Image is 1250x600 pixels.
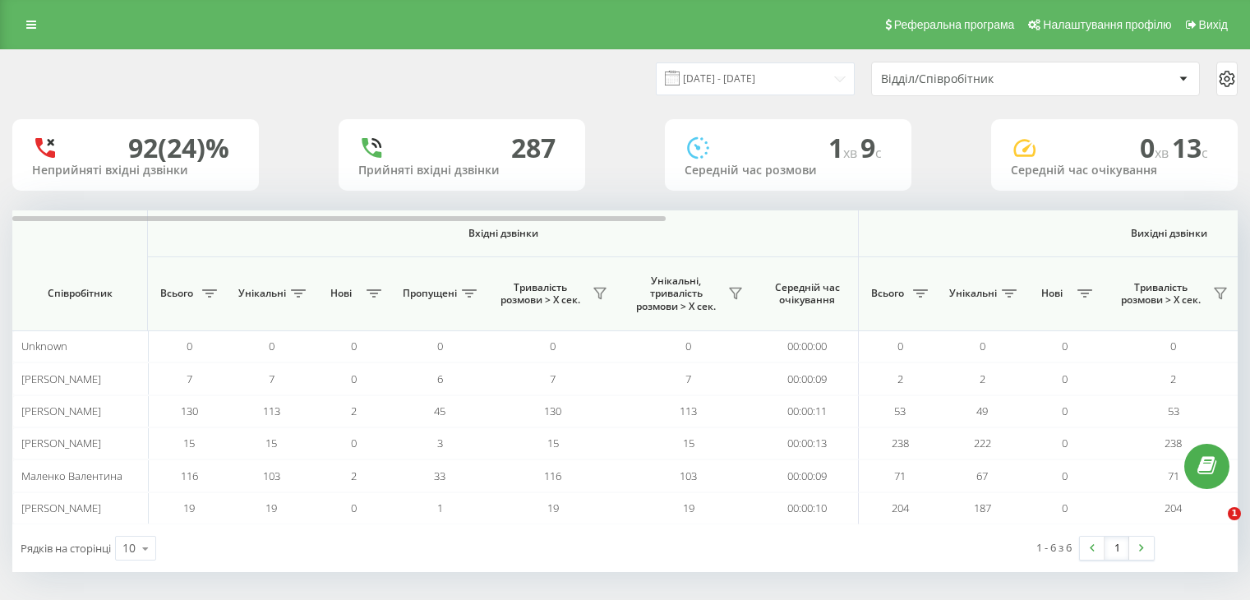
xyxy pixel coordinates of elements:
span: 0 [1062,404,1068,418]
span: 19 [265,501,277,515]
span: 0 [980,339,985,353]
span: [PERSON_NAME] [21,404,101,418]
span: Пропущені [403,287,457,300]
td: 00:00:09 [756,459,859,492]
div: 10 [122,540,136,556]
span: 0 [1062,468,1068,483]
td: 00:00:00 [756,330,859,362]
span: 13 [1172,130,1208,165]
span: 0 [351,501,357,515]
span: 19 [683,501,694,515]
div: Відділ/Співробітник [881,72,1077,86]
span: Налаштування профілю [1043,18,1171,31]
span: 0 [550,339,556,353]
span: 2 [351,404,357,418]
span: 15 [265,436,277,450]
span: 71 [894,468,906,483]
span: Unknown [21,339,67,353]
span: хв [1155,144,1172,162]
span: 103 [680,468,697,483]
span: 49 [976,404,988,418]
span: 53 [1168,404,1179,418]
span: 7 [269,372,274,386]
div: Середній час очікування [1011,164,1218,178]
span: 116 [544,468,561,483]
div: Середній час розмови [685,164,892,178]
span: 0 [1062,501,1068,515]
span: Середній час очікування [768,281,846,307]
span: 71 [1168,468,1179,483]
span: 1 [828,130,860,165]
span: Рядків на сторінці [21,541,111,556]
span: Всього [156,287,197,300]
td: 00:00:09 [756,362,859,395]
div: 92 (24)% [128,132,229,164]
span: 0 [1170,339,1176,353]
td: 00:00:10 [756,492,859,524]
td: 00:00:13 [756,427,859,459]
span: 103 [263,468,280,483]
span: 130 [544,404,561,418]
span: [PERSON_NAME] [21,436,101,450]
span: 222 [974,436,991,450]
span: 130 [181,404,198,418]
span: 33 [434,468,445,483]
span: 15 [183,436,195,450]
span: 0 [437,339,443,353]
span: 0 [1062,436,1068,450]
span: 2 [351,468,357,483]
span: 238 [892,436,909,450]
span: 0 [1062,372,1068,386]
span: 45 [434,404,445,418]
span: 15 [547,436,559,450]
span: 204 [892,501,909,515]
span: 1 [437,501,443,515]
span: 0 [1062,339,1068,353]
span: 2 [897,372,903,386]
span: 53 [894,404,906,418]
span: 7 [685,372,691,386]
span: 0 [351,339,357,353]
span: Нові [321,287,362,300]
span: хв [843,144,860,162]
span: 19 [547,501,559,515]
span: 113 [680,404,697,418]
a: 1 [1105,537,1129,560]
span: 1 [1228,507,1241,520]
span: 19 [183,501,195,515]
span: Реферальна програма [894,18,1015,31]
div: Неприйняті вхідні дзвінки [32,164,239,178]
span: 7 [187,372,192,386]
span: 238 [1165,436,1182,450]
span: Унікальні [949,287,997,300]
span: 7 [550,372,556,386]
span: 6 [437,372,443,386]
span: 0 [897,339,903,353]
span: Тривалість розмови > Х сек. [1114,281,1208,307]
span: 0 [685,339,691,353]
span: 0 [187,339,192,353]
span: 0 [269,339,274,353]
span: 204 [1165,501,1182,515]
iframe: Intercom live chat [1194,507,1234,547]
div: 1 - 6 з 6 [1036,539,1072,556]
span: Унікальні, тривалість розмови > Х сек. [629,275,723,313]
div: Прийняті вхідні дзвінки [358,164,565,178]
span: Вихід [1199,18,1228,31]
span: Вхідні дзвінки [191,227,815,240]
span: [PERSON_NAME] [21,501,101,515]
span: Всього [867,287,908,300]
span: Співробітник [26,287,133,300]
span: 0 [1140,130,1172,165]
span: [PERSON_NAME] [21,372,101,386]
span: 0 [351,436,357,450]
td: 00:00:11 [756,395,859,427]
span: Маленко Валентина [21,468,122,483]
span: 9 [860,130,882,165]
div: 287 [511,132,556,164]
span: 116 [181,468,198,483]
span: 67 [976,468,988,483]
span: Нові [1031,287,1072,300]
span: 113 [263,404,280,418]
span: 2 [1170,372,1176,386]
